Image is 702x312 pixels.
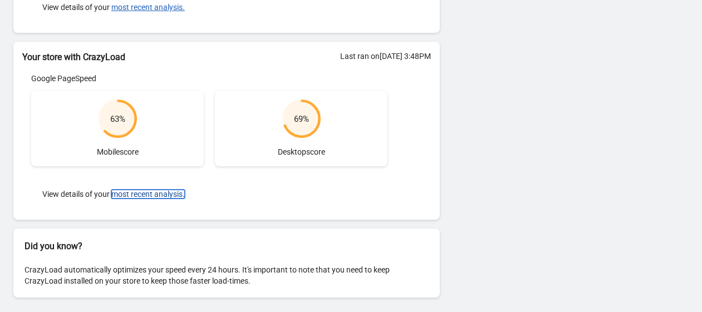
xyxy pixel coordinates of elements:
div: CrazyLoad automatically optimizes your speed every 24 hours. It's important to note that you need... [13,253,440,298]
h2: Did you know? [24,240,429,253]
div: 63 % [110,113,125,125]
div: Desktop score [215,91,387,166]
div: 69 % [294,113,309,125]
div: Last ran on [DATE] 3:48PM [340,51,431,62]
div: View details of your [31,177,387,211]
h2: Your store with CrazyLoad [22,51,431,64]
div: Mobile score [31,91,204,166]
div: Google PageSpeed [31,73,387,84]
button: most recent analysis. [111,190,185,199]
button: most recent analysis. [111,3,185,12]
